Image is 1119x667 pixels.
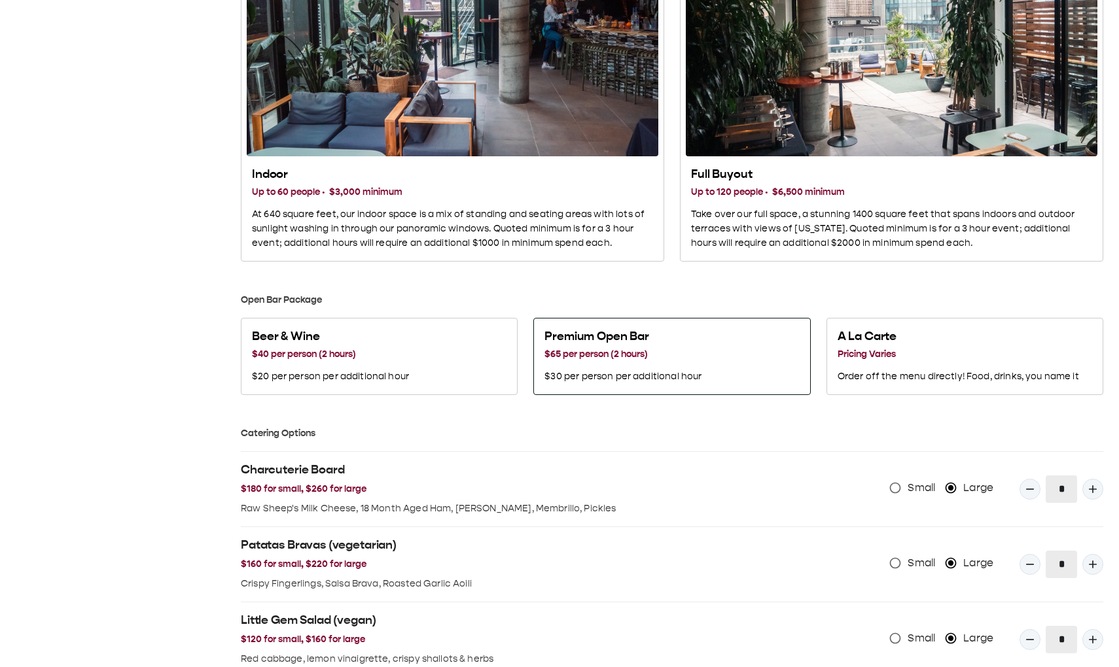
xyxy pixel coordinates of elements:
[241,318,1103,395] div: Select one
[241,577,812,591] p: Crispy Fingerlings, Salsa Brava, Roasted Garlic Aoili
[241,652,812,666] p: Red cabbage, lemon vinaigrette, crispy shallots & herbs
[252,185,653,199] h3: Up to 60 people · $3,000 minimum
[691,185,1092,199] h3: Up to 120 people · $6,500 minimum
[252,329,409,345] h2: Beer & Wine
[691,167,1092,182] h2: Full Buyout
[1020,475,1103,503] div: Quantity Input
[838,369,1079,384] p: Order off the menu directly! Food, drinks, you name it
[838,329,1079,345] h2: A La Carte
[252,347,409,362] h3: $40 per person (2 hours)
[241,613,812,628] h2: Little Gem Salad (vegan)
[826,318,1103,395] button: A La Carte
[838,347,1079,362] h3: Pricing Varies
[1020,626,1103,653] div: Quantity Input
[963,480,993,496] span: Large
[533,318,810,395] button: Premium Open Bar
[241,293,1103,307] h3: Open Bar Package
[544,369,702,384] p: $30 per person per additional hour
[908,555,935,571] span: Small
[1020,551,1103,578] div: Quantity Input
[241,538,812,553] h2: Patatas Bravas (vegetarian)
[544,329,702,345] h2: Premium Open Bar
[691,207,1092,250] p: Take over our full space, a stunning 1400 square feet that spans indoors and outdoor terraces wit...
[908,480,935,496] span: Small
[241,462,812,478] h2: Charcuterie Board
[252,167,653,182] h2: Indoor
[241,318,518,395] button: Beer & Wine
[908,630,935,646] span: Small
[252,207,653,250] p: At 640 square feet, our indoor space is a mix of standing and seating areas with lots of sunlight...
[241,426,1103,441] h3: Catering Options
[241,482,812,496] h3: $180 for small, $260 for large
[241,632,812,647] h3: $120 for small, $160 for large
[252,369,409,384] p: $20 per person per additional hour
[544,347,702,362] h3: $65 per person (2 hours)
[963,630,993,646] span: Large
[241,557,812,572] h3: $160 for small, $220 for large
[963,555,993,571] span: Large
[241,502,812,516] p: Raw Sheep's Milk Cheese, 18 Month Aged Ham, [PERSON_NAME], Membrillo, Pickles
